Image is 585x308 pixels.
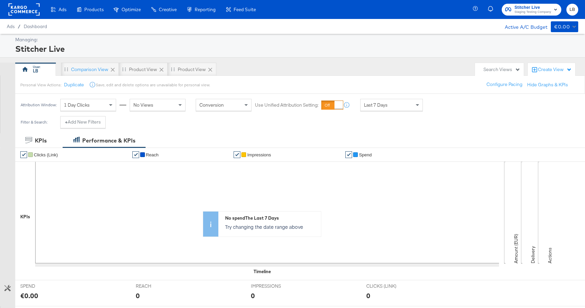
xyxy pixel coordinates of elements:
[65,119,68,125] strong: +
[96,82,210,88] div: Save, edit and delete options are unavailable for personal view.
[20,82,61,88] div: Personal View Actions:
[171,67,175,71] div: Drag to reorder tab
[24,24,47,29] a: Dashboard
[146,152,159,157] span: Reach
[64,102,90,108] span: 1 Day Clicks
[345,151,352,158] a: ✔
[225,223,318,230] p: Try changing the date range above
[33,68,38,74] div: LB
[20,291,38,301] div: €0.00
[82,137,135,145] div: Performance & KPIs
[566,4,578,16] button: LB
[20,283,71,289] span: SPEND
[159,7,177,12] span: Creative
[551,21,578,32] button: €0.00
[133,102,153,108] span: No Views
[35,137,47,145] div: KPIs
[247,152,271,157] span: Impressions
[64,82,84,88] button: Duplicate
[195,7,216,12] span: Reporting
[122,7,141,12] span: Optimize
[59,7,66,12] span: Ads
[234,151,240,158] a: ✔
[122,67,126,71] div: Drag to reorder tab
[483,66,520,73] div: Search Views
[364,102,388,108] span: Last 7 Days
[60,116,106,128] button: +Add New Filters
[515,9,551,15] span: Staging Testing Company
[538,66,572,73] div: Create View
[15,37,577,43] div: Managing:
[225,215,318,221] div: No spend The Last 7 Days
[234,7,256,12] span: Feed Suite
[199,102,224,108] span: Conversion
[129,66,157,73] div: Product View
[15,43,577,54] div: Stitcher Live
[255,102,319,108] label: Use Unified Attribution Setting:
[20,151,27,158] a: ✔
[136,291,140,301] div: 0
[132,151,139,158] a: ✔
[136,283,187,289] span: REACH
[64,67,68,71] div: Drag to reorder tab
[366,291,370,301] div: 0
[7,24,15,29] span: Ads
[34,152,58,157] span: Clicks (Link)
[20,120,48,125] div: Filter & Search:
[20,103,57,107] div: Attribution Window:
[498,21,547,31] div: Active A/C Budget
[527,82,568,88] button: Hide Graphs & KPIs
[482,79,527,91] button: Configure Pacing
[515,4,551,11] span: Stitcher Live
[84,7,104,12] span: Products
[15,24,24,29] span: /
[569,6,576,14] span: LB
[554,23,570,31] div: €0.00
[251,291,255,301] div: 0
[359,152,372,157] span: Spend
[71,66,108,73] div: Comparison View
[178,66,206,73] div: Product View
[502,4,561,16] button: Stitcher LiveStaging Testing Company
[251,283,302,289] span: IMPRESSIONS
[366,283,417,289] span: CLICKS (LINK)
